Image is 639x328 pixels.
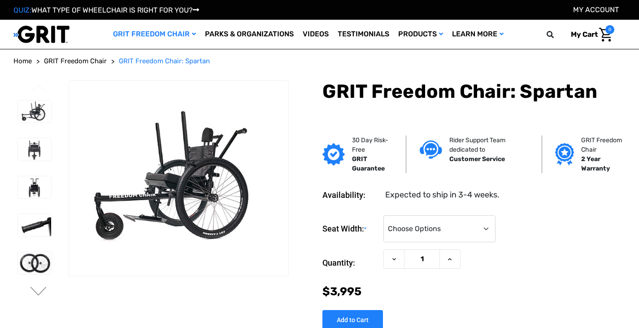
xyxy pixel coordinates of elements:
dt: Availability: [322,189,379,201]
input: Search [551,25,564,44]
img: GRIT Freedom Chair: Spartan [18,138,51,161]
a: Account [573,5,619,14]
span: GRIT Freedom Chair [44,57,107,65]
a: Learn More [448,20,508,49]
a: Testimonials [333,20,394,49]
button: Go to slide 2 of 4 [29,287,48,297]
span: 0 [605,25,614,34]
a: GRIT Freedom Chair [109,20,200,49]
dd: Expected to ship in 3-4 weeks. [385,189,500,201]
img: GRIT Freedom Chair: Spartan [18,176,51,199]
a: Products [394,20,448,49]
img: GRIT All-Terrain Wheelchair and Mobility Equipment [13,25,70,44]
span: Home [13,57,32,65]
button: Go to slide 4 of 4 [29,84,48,95]
p: Rider Support Team dedicated to [449,136,528,154]
img: GRIT Freedom Chair: Spartan [18,101,51,123]
img: GRIT Guarantee [322,143,345,166]
img: GRIT Freedom Chair: Spartan [18,214,51,236]
span: $3,995 [322,285,361,298]
strong: 2 Year Warranty [581,155,610,172]
label: Quantity: [322,249,379,276]
img: Grit freedom [555,143,574,166]
label: Seat Width: [322,215,379,243]
p: 30 Day Risk-Free [352,136,392,154]
a: Home [13,56,32,66]
h1: GRIT Freedom Chair: Spartan [322,80,626,103]
span: GRIT Freedom Chair: Spartan [119,57,210,65]
a: Videos [298,20,333,49]
img: GRIT Freedom Chair: Spartan [69,105,288,252]
strong: GRIT Guarantee [352,155,385,172]
span: QUIZ: [13,6,31,14]
strong: Customer Service [449,155,505,163]
a: Cart with 0 items [564,25,614,44]
nav: Breadcrumb [13,56,626,66]
img: GRIT Freedom Chair: Spartan [18,252,51,275]
a: GRIT Freedom Chair: Spartan [119,56,210,66]
img: Customer service [420,140,442,159]
p: GRIT Freedom Chair [581,136,629,154]
img: Cart [599,28,612,42]
a: QUIZ:WHAT TYPE OF WHEELCHAIR IS RIGHT FOR YOU? [13,6,199,14]
a: Parks & Organizations [200,20,298,49]
span: My Cart [571,30,598,39]
a: GRIT Freedom Chair [44,56,107,66]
